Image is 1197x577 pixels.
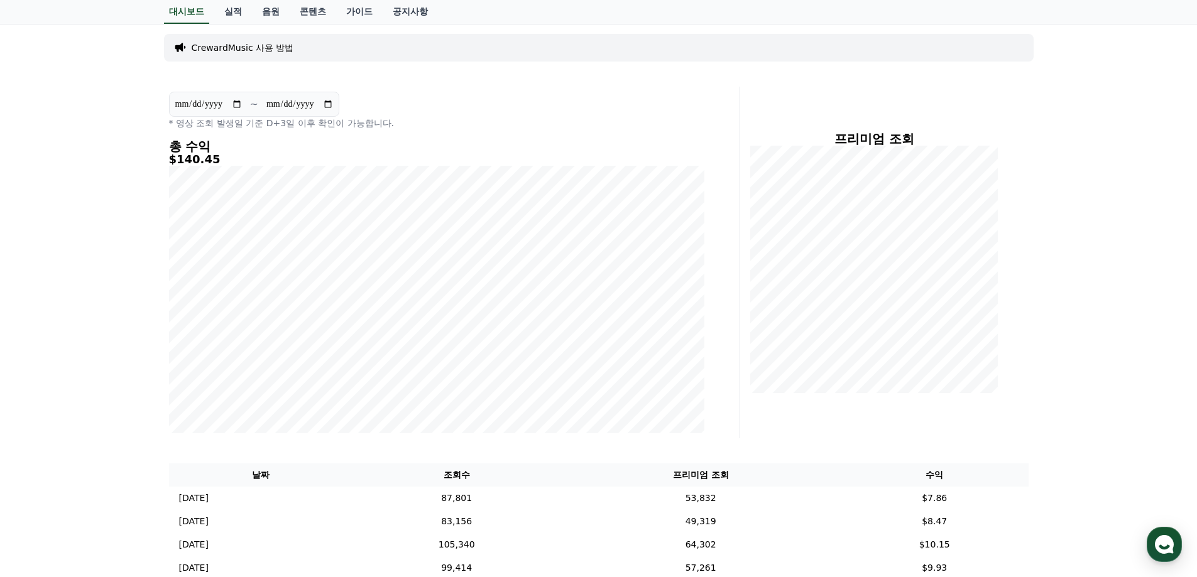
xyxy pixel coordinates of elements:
[353,533,560,556] td: 105,340
[841,510,1029,533] td: $8.47
[353,510,560,533] td: 83,156
[353,463,560,487] th: 조회수
[169,153,704,166] h5: $140.45
[83,398,162,429] a: 대화
[560,510,841,533] td: 49,319
[194,417,209,427] span: 설정
[179,515,209,528] p: [DATE]
[169,139,704,153] h4: 총 수익
[750,132,998,146] h4: 프리미엄 조회
[841,463,1029,487] th: 수익
[560,463,841,487] th: 프리미엄 조회
[841,533,1029,556] td: $10.15
[560,487,841,510] td: 53,832
[40,417,47,427] span: 홈
[192,41,294,54] a: CrewardMusic 사용 방법
[4,398,83,429] a: 홈
[169,117,704,129] p: * 영상 조회 발생일 기준 D+3일 이후 확인이 가능합니다.
[179,561,209,574] p: [DATE]
[841,487,1029,510] td: $7.86
[179,492,209,505] p: [DATE]
[250,97,258,112] p: ~
[179,538,209,551] p: [DATE]
[162,398,241,429] a: 설정
[353,487,560,510] td: 87,801
[115,418,130,428] span: 대화
[560,533,841,556] td: 64,302
[169,463,353,487] th: 날짜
